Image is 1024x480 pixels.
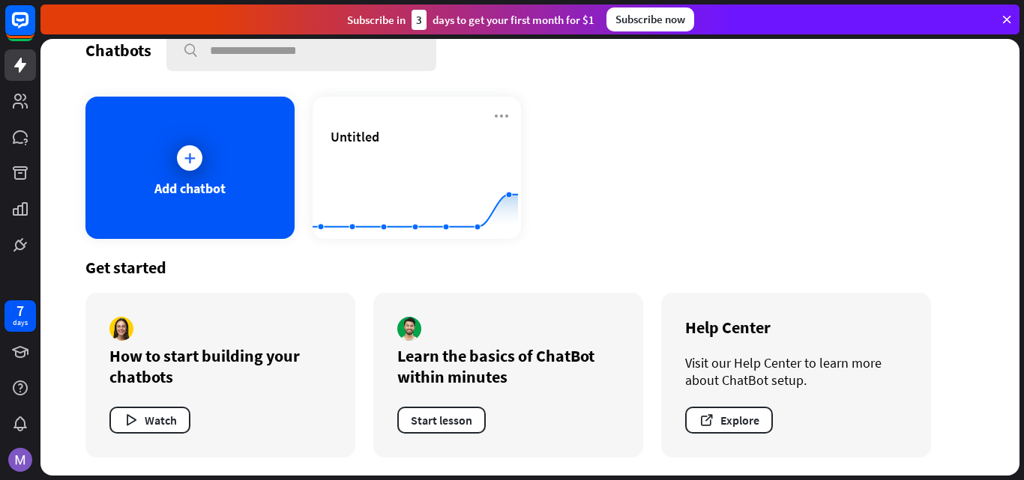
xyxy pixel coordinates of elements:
img: author [397,317,421,341]
button: Open LiveChat chat widget [12,6,57,51]
img: author [109,317,133,341]
button: Explore [685,407,773,434]
div: Subscribe now [606,7,694,31]
div: Add chatbot [154,180,226,197]
div: Get started [85,257,975,278]
div: Chatbots [85,40,151,61]
button: Watch [109,407,190,434]
div: 7 [16,304,24,318]
div: Help Center [685,317,907,338]
div: Visit our Help Center to learn more about ChatBot setup. [685,354,907,389]
div: days [13,318,28,328]
div: 3 [412,10,427,30]
div: Learn the basics of ChatBot within minutes [397,345,619,387]
div: Subscribe in days to get your first month for $1 [347,10,594,30]
span: Untitled [331,128,379,145]
button: Start lesson [397,407,486,434]
div: How to start building your chatbots [109,345,331,387]
a: 7 days [4,300,36,332]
